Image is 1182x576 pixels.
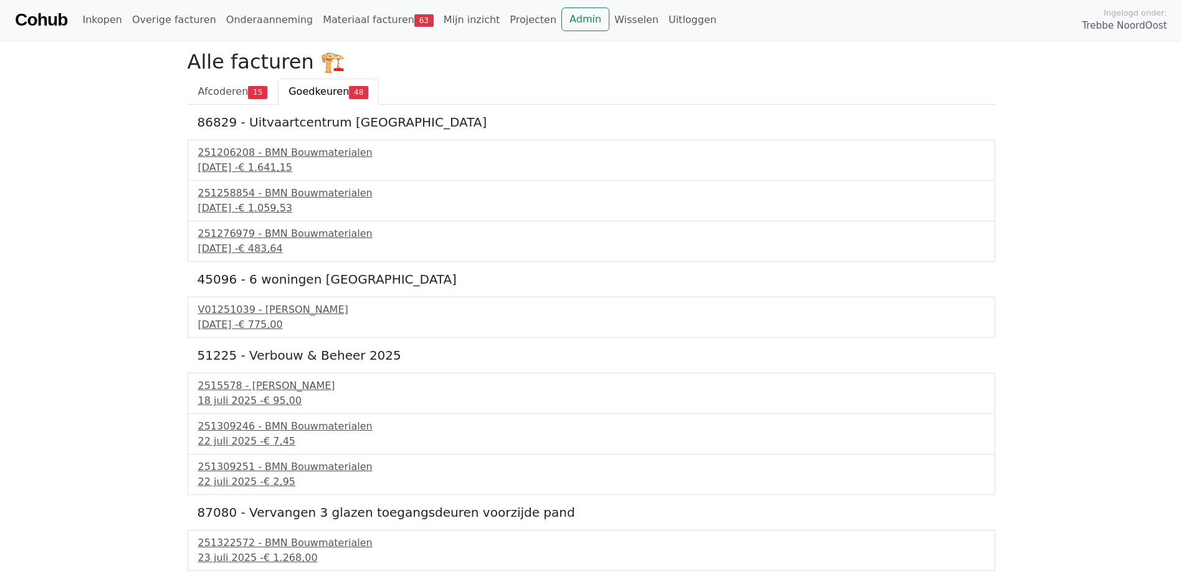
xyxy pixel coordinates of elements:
span: € 1.268,00 [264,552,318,564]
a: Projecten [505,7,561,32]
a: 251276979 - BMN Bouwmaterialen[DATE] -€ 483,64 [198,226,984,256]
a: Admin [561,7,609,31]
a: Materiaal facturen63 [318,7,439,32]
a: V01251039 - [PERSON_NAME][DATE] -€ 775,00 [198,302,984,332]
div: 22 juli 2025 - [198,474,984,489]
a: Afcoderen15 [188,79,279,105]
div: 18 juli 2025 - [198,393,984,408]
div: [DATE] - [198,317,984,332]
span: € 7,45 [264,435,295,447]
div: 251206208 - BMN Bouwmaterialen [198,145,984,160]
h5: 87080 - Vervangen 3 glazen toegangsdeuren voorzijde pand [198,505,985,520]
a: 251206208 - BMN Bouwmaterialen[DATE] -€ 1.641,15 [198,145,984,175]
div: [DATE] - [198,241,984,256]
span: € 483,64 [238,242,282,254]
div: [DATE] - [198,201,984,216]
a: Overige facturen [127,7,221,32]
div: [DATE] - [198,160,984,175]
h5: 45096 - 6 woningen [GEOGRAPHIC_DATA] [198,272,985,287]
span: 63 [414,14,434,27]
h5: 51225 - Verbouw & Beheer 2025 [198,348,985,363]
span: € 2,95 [264,476,295,487]
span: € 1.059,53 [238,202,292,214]
span: Afcoderen [198,85,249,97]
span: € 95,00 [264,395,302,406]
h2: Alle facturen 🏗️ [188,50,995,74]
span: Goedkeuren [288,85,349,97]
span: Trebbe NoordOost [1082,19,1167,33]
a: Wisselen [609,7,664,32]
div: 251309246 - BMN Bouwmaterialen [198,419,984,434]
span: € 1.641,15 [238,161,292,173]
span: Ingelogd onder: [1103,7,1167,19]
div: 2515578 - [PERSON_NAME] [198,378,984,393]
a: Uitloggen [664,7,722,32]
h5: 86829 - Uitvaartcentrum [GEOGRAPHIC_DATA] [198,115,985,130]
div: 23 juli 2025 - [198,550,984,565]
a: Mijn inzicht [439,7,505,32]
span: € 775,00 [238,319,282,330]
div: V01251039 - [PERSON_NAME] [198,302,984,317]
div: 22 juli 2025 - [198,434,984,449]
span: 15 [248,86,267,98]
span: 48 [349,86,368,98]
a: Goedkeuren48 [278,79,379,105]
a: 251309251 - BMN Bouwmaterialen22 juli 2025 -€ 2,95 [198,459,984,489]
div: 251258854 - BMN Bouwmaterialen [198,186,984,201]
a: 251309246 - BMN Bouwmaterialen22 juli 2025 -€ 7,45 [198,419,984,449]
a: Inkopen [77,7,126,32]
a: Onderaanneming [221,7,318,32]
div: 251276979 - BMN Bouwmaterialen [198,226,984,241]
a: 2515578 - [PERSON_NAME]18 juli 2025 -€ 95,00 [198,378,984,408]
a: Cohub [15,5,67,35]
div: 251309251 - BMN Bouwmaterialen [198,459,984,474]
a: 251258854 - BMN Bouwmaterialen[DATE] -€ 1.059,53 [198,186,984,216]
div: 251322572 - BMN Bouwmaterialen [198,535,984,550]
a: 251322572 - BMN Bouwmaterialen23 juli 2025 -€ 1.268,00 [198,535,984,565]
